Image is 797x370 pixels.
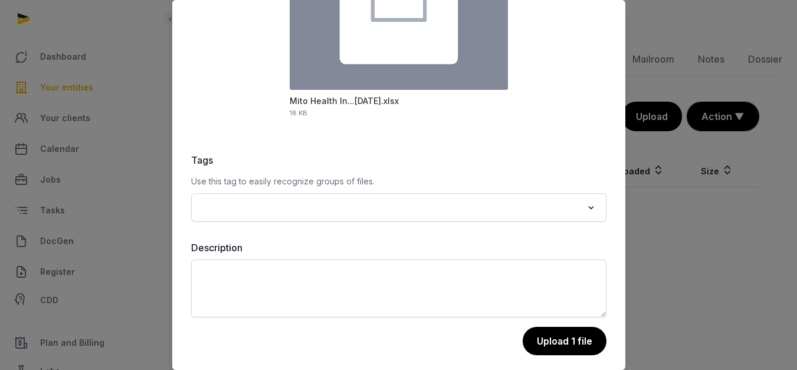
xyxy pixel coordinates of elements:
[290,110,307,116] div: 18 KB
[191,241,606,255] label: Description
[523,327,606,355] button: Upload 1 file
[191,174,606,189] p: Use this tag to easily recognize groups of files.
[290,95,399,107] div: Mito Health Inc - Draft management report Feb 2025.xlsx
[198,199,582,216] input: Search for option
[197,197,601,218] div: Search for option
[191,153,606,167] label: Tags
